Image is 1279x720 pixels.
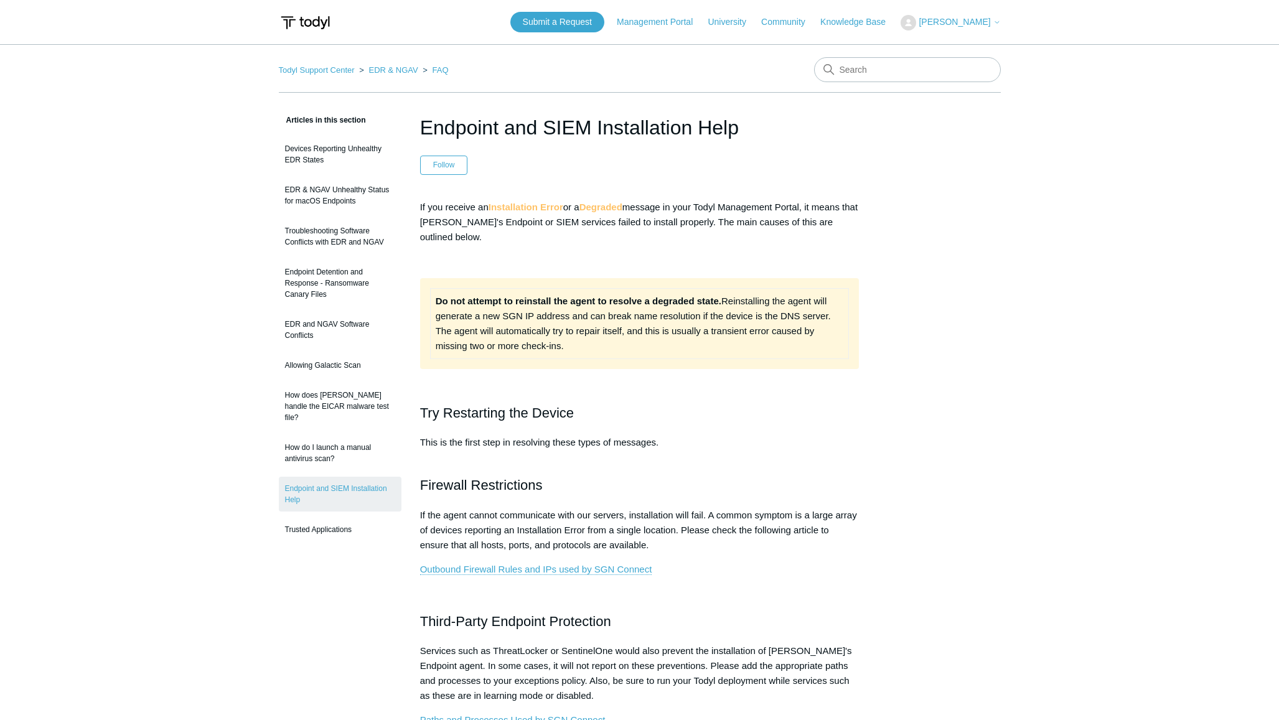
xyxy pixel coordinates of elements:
span: Articles in this section [279,116,366,124]
a: EDR and NGAV Software Conflicts [279,312,401,347]
p: This is the first step in resolving these types of messages. [420,435,860,465]
a: Endpoint Detention and Response - Ransomware Canary Files [279,260,401,306]
a: EDR & NGAV Unhealthy Status for macOS Endpoints [279,178,401,213]
strong: Degraded [579,202,622,212]
a: Community [761,16,818,29]
li: FAQ [420,65,448,75]
li: EDR & NGAV [357,65,420,75]
p: If you receive an or a message in your Todyl Management Portal, it means that [PERSON_NAME]'s End... [420,200,860,245]
strong: Installation Error [489,202,563,212]
a: Allowing Galactic Scan [279,353,401,377]
a: University [708,16,758,29]
a: How do I launch a manual antivirus scan? [279,436,401,470]
a: Management Portal [617,16,705,29]
a: How does [PERSON_NAME] handle the EICAR malware test file? [279,383,401,429]
p: If the agent cannot communicate with our servers, installation will fail. A common symptom is a l... [420,508,860,553]
li: Todyl Support Center [279,65,357,75]
button: [PERSON_NAME] [901,15,1000,30]
a: Trusted Applications [279,518,401,541]
a: Endpoint and SIEM Installation Help [279,477,401,512]
a: Outbound Firewall Rules and IPs used by SGN Connect [420,564,652,575]
strong: Do not attempt to reinstall the agent to resolve a degraded state. [436,296,721,306]
a: Devices Reporting Unhealthy EDR States [279,137,401,172]
td: Reinstalling the agent will generate a new SGN IP address and can break name resolution if the de... [430,288,849,358]
a: Submit a Request [510,12,604,32]
h1: Endpoint and SIEM Installation Help [420,113,860,143]
h2: Try Restarting the Device [420,402,860,424]
a: Knowledge Base [820,16,898,29]
button: Follow Article [420,156,468,174]
a: Troubleshooting Software Conflicts with EDR and NGAV [279,219,401,254]
p: Services such as ThreatLocker or SentinelOne would also prevent the installation of [PERSON_NAME]... [420,643,860,703]
h2: Third-Party Endpoint Protection [420,610,860,632]
a: EDR & NGAV [368,65,418,75]
span: [PERSON_NAME] [919,17,990,27]
h2: Firewall Restrictions [420,474,860,496]
a: Todyl Support Center [279,65,355,75]
a: FAQ [433,65,449,75]
input: Search [814,57,1001,82]
img: Todyl Support Center Help Center home page [279,11,332,34]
